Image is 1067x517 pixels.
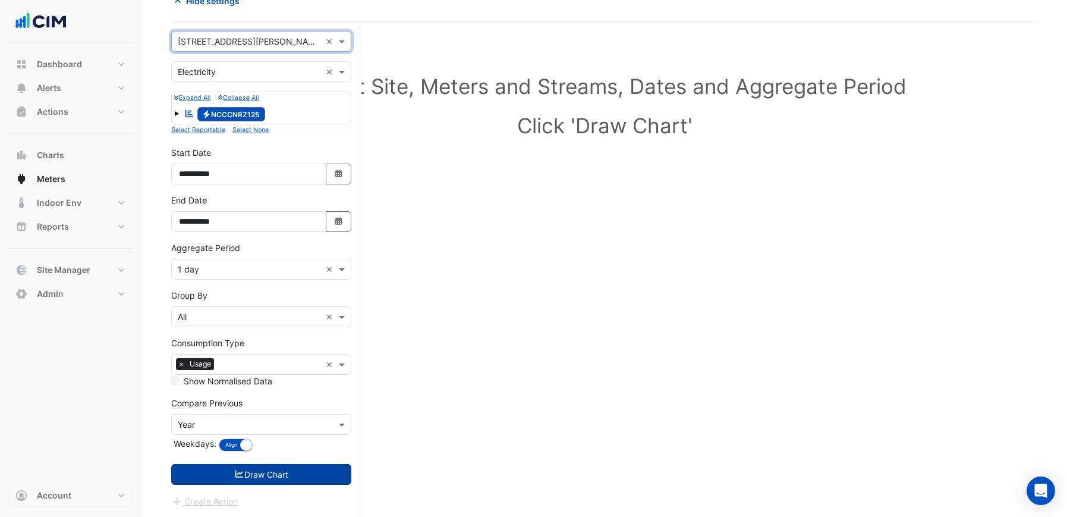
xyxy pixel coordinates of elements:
app-icon: Meters [15,173,27,185]
span: Clear [326,65,336,78]
img: Company Logo [14,10,68,33]
span: Actions [37,106,68,118]
small: Select None [232,126,269,134]
button: Admin [10,282,133,306]
fa-icon: Select Date [333,169,344,179]
button: Reports [10,215,133,239]
small: Expand All [174,94,211,102]
app-icon: Charts [15,149,27,161]
span: Clear [326,263,336,275]
div: Open Intercom Messenger [1027,477,1055,505]
button: Site Manager [10,258,133,282]
app-icon: Site Manager [15,264,27,276]
span: Account [37,490,71,502]
button: Meters [10,167,133,191]
button: Indoor Env [10,191,133,215]
app-icon: Alerts [15,82,27,94]
label: Group By [171,289,207,302]
span: Admin [37,288,64,300]
span: Reports [37,221,69,233]
button: Dashboard [10,52,133,76]
span: Clear [326,311,336,323]
button: Account [10,484,133,507]
label: Show Normalised Data [184,375,272,387]
label: Compare Previous [171,397,243,409]
label: Aggregate Period [171,242,240,254]
button: Expand All [174,92,211,103]
span: Clear [326,358,336,371]
app-icon: Dashboard [15,58,27,70]
span: Dashboard [37,58,82,70]
button: Draw Chart [171,464,351,485]
span: Charts [37,149,64,161]
span: Alerts [37,82,61,94]
h1: Select Site, Meters and Streams, Dates and Aggregate Period [190,74,1019,99]
button: Select None [232,124,269,135]
app-escalated-ticket-create-button: Please draw the charts first [171,496,238,506]
button: Collapse All [218,92,259,103]
span: NCCCNRZ125 [197,107,266,121]
h1: Click 'Draw Chart' [190,113,1019,138]
label: Start Date [171,146,211,159]
app-icon: Reports [15,221,27,233]
fa-icon: Select Date [333,217,344,227]
button: Actions [10,100,133,124]
small: Select Reportable [171,126,225,134]
button: Alerts [10,76,133,100]
label: End Date [171,194,207,206]
span: Usage [187,358,214,370]
button: Charts [10,143,133,167]
app-icon: Indoor Env [15,197,27,209]
small: Collapse All [218,94,259,102]
label: Consumption Type [171,337,244,349]
label: Weekdays: [171,437,216,450]
fa-icon: Electricity [202,109,211,118]
app-icon: Actions [15,106,27,118]
span: Clear [326,35,336,48]
button: Select Reportable [171,124,225,135]
span: Site Manager [37,264,90,276]
span: Meters [37,173,65,185]
fa-icon: Reportable [184,108,195,118]
app-icon: Admin [15,288,27,300]
span: Indoor Env [37,197,81,209]
span: × [176,358,187,370]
